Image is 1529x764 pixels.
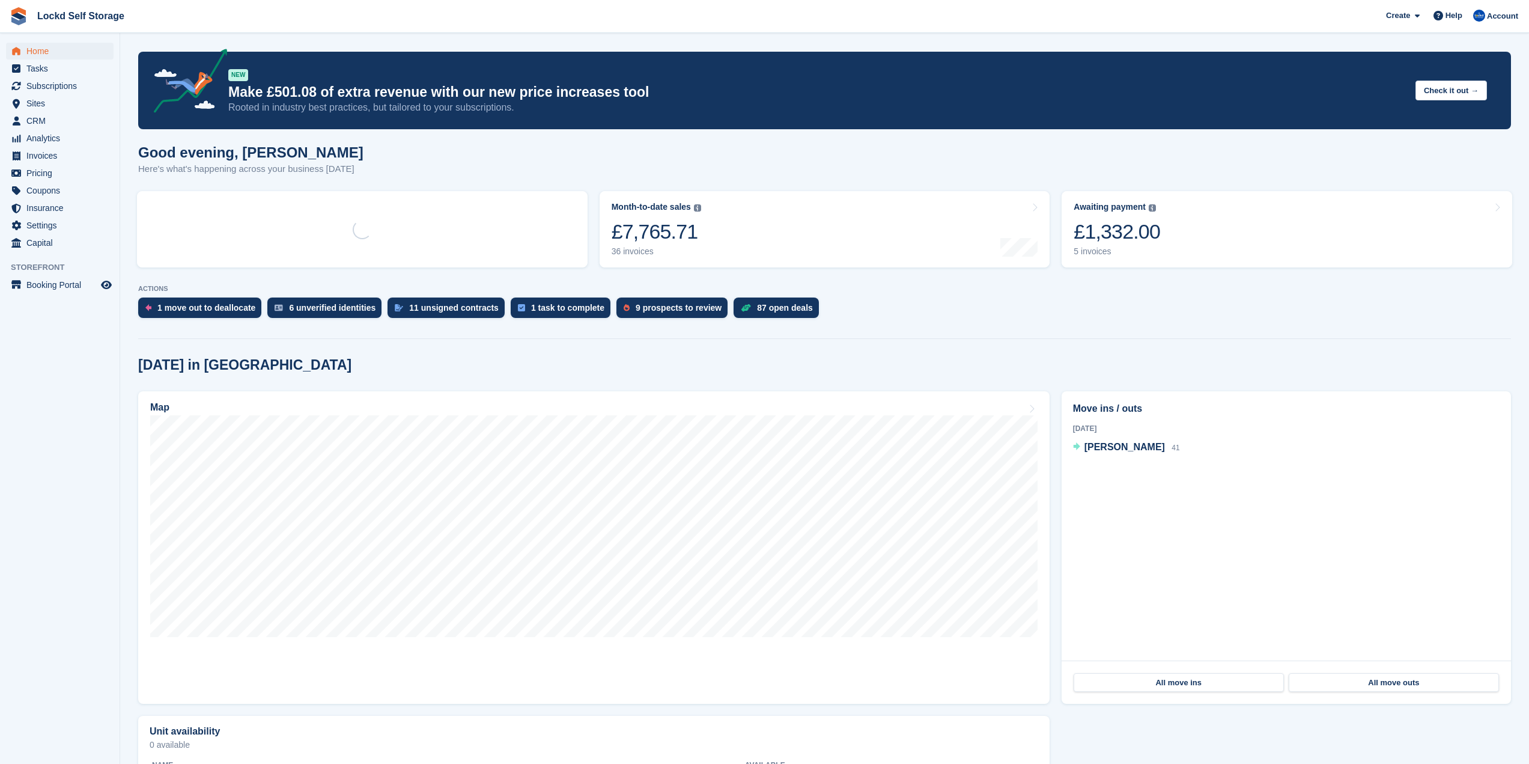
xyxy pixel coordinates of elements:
[1445,10,1462,22] span: Help
[10,7,28,25] img: stora-icon-8386f47178a22dfd0bd8f6a31ec36ba5ce8667c1dd55bd0f319d3a0aa187defe.svg
[1289,673,1499,692] a: All move outs
[6,277,114,293] a: menu
[757,303,813,313] div: 87 open deals
[1073,402,1500,416] h2: Move ins / outs
[228,69,248,81] div: NEW
[1149,204,1156,212] img: icon-info-grey-7440780725fd019a000dd9b08b2336e03edf1995a4989e88bcd33f0948082b44.svg
[6,200,114,216] a: menu
[1074,246,1160,257] div: 5 invoices
[1386,10,1410,22] span: Create
[26,182,99,199] span: Coupons
[150,741,1038,749] p: 0 available
[6,234,114,251] a: menu
[11,261,120,274] span: Storefront
[1074,202,1146,212] div: Awaiting payment
[1487,10,1518,22] span: Account
[1074,673,1284,692] a: All move ins
[26,165,99,182] span: Pricing
[26,130,99,147] span: Analytics
[1073,423,1500,434] div: [DATE]
[138,285,1511,293] p: ACTIONS
[150,402,169,413] h2: Map
[228,101,1406,114] p: Rooted in industry best practices, but tailored to your subscriptions.
[1062,191,1512,267] a: Awaiting payment £1,332.00 5 invoices
[1074,219,1160,244] div: £1,332.00
[99,278,114,292] a: Preview store
[531,303,604,313] div: 1 task to complete
[157,303,255,313] div: 1 move out to deallocate
[275,304,283,311] img: verify_identity-adf6edd0f0f0b5bbfe63781bf79b02c33cf7c696d77639b501bdc392416b5a36.svg
[138,298,267,324] a: 1 move out to deallocate
[138,391,1050,704] a: Map
[600,191,1050,267] a: Month-to-date sales £7,765.71 36 invoices
[26,78,99,94] span: Subscriptions
[26,112,99,129] span: CRM
[1084,442,1165,452] span: [PERSON_NAME]
[1073,440,1180,456] a: [PERSON_NAME] 41
[694,204,701,212] img: icon-info-grey-7440780725fd019a000dd9b08b2336e03edf1995a4989e88bcd33f0948082b44.svg
[138,357,351,373] h2: [DATE] in [GEOGRAPHIC_DATA]
[26,277,99,293] span: Booking Portal
[150,726,220,737] h2: Unit availability
[26,95,99,112] span: Sites
[624,304,630,311] img: prospect-51fa495bee0391a8d652442698ab0144808aea92771e9ea1ae160a38d050c398.svg
[145,304,151,311] img: move_outs_to_deallocate_icon-f764333ba52eb49d3ac5e1228854f67142a1ed5810a6f6cc68b1a99e826820c5.svg
[612,202,691,212] div: Month-to-date sales
[395,304,403,311] img: contract_signature_icon-13c848040528278c33f63329250d36e43548de30e8caae1d1a13099fd9432cc5.svg
[612,219,701,244] div: £7,765.71
[1473,10,1485,22] img: Jonny Bleach
[6,78,114,94] a: menu
[26,200,99,216] span: Insurance
[32,6,129,26] a: Lockd Self Storage
[138,162,363,176] p: Here's what's happening across your business [DATE]
[6,112,114,129] a: menu
[741,304,751,312] img: deal-1b604bf984904fb50ccaf53a9ad4b4a5d6e5aea283cecdc64d6e3604feb123c2.svg
[636,303,722,313] div: 9 prospects to review
[26,234,99,251] span: Capital
[616,298,734,324] a: 9 prospects to review
[6,147,114,164] a: menu
[289,303,375,313] div: 6 unverified identities
[734,298,825,324] a: 87 open deals
[6,182,114,199] a: menu
[138,144,363,160] h1: Good evening, [PERSON_NAME]
[6,130,114,147] a: menu
[1172,444,1179,452] span: 41
[26,43,99,60] span: Home
[6,43,114,60] a: menu
[1415,81,1487,100] button: Check it out →
[6,217,114,234] a: menu
[511,298,616,324] a: 1 task to complete
[267,298,388,324] a: 6 unverified identities
[228,84,1406,101] p: Make £501.08 of extra revenue with our new price increases tool
[518,304,525,311] img: task-75834270c22a3079a89374b754ae025e5fb1db73e45f91037f5363f120a921f8.svg
[409,303,499,313] div: 11 unsigned contracts
[26,60,99,77] span: Tasks
[26,147,99,164] span: Invoices
[6,165,114,182] a: menu
[144,49,228,117] img: price-adjustments-announcement-icon-8257ccfd72463d97f412b2fc003d46551f7dbcb40ab6d574587a9cd5c0d94...
[612,246,701,257] div: 36 invoices
[388,298,511,324] a: 11 unsigned contracts
[6,95,114,112] a: menu
[6,60,114,77] a: menu
[26,217,99,234] span: Settings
